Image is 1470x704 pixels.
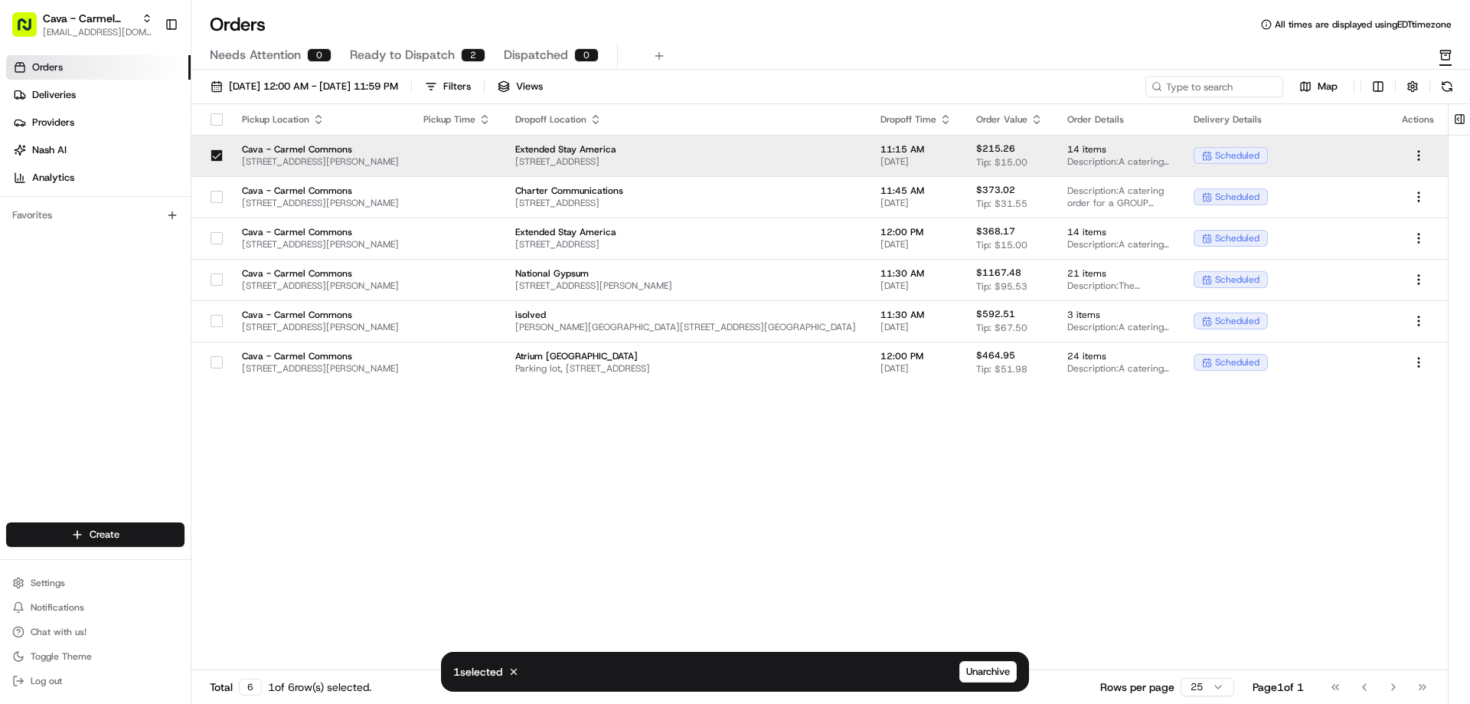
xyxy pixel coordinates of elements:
span: scheduled [1215,232,1259,244]
span: isolved [515,309,856,321]
span: [DATE] [880,156,952,168]
span: Dispatched [504,46,568,64]
button: Views [491,76,550,97]
span: $368.17 [976,225,1015,237]
span: Atrium [GEOGRAPHIC_DATA] [515,350,856,362]
span: $592.51 [976,308,1015,320]
span: 11:30 AM [880,309,952,321]
div: 0 [307,48,332,62]
div: Delivery Details [1194,113,1377,126]
span: $373.02 [976,184,1015,196]
span: [STREET_ADDRESS] [515,156,856,168]
span: Description: A catering order for 15 people, featuring a group bowl bar with grilled chicken, saf... [1067,156,1169,168]
button: Unarchive [959,661,1017,683]
span: $464.95 [976,349,1015,362]
span: [DATE] [880,321,952,333]
span: Cava - Carmel Commons [242,350,399,362]
span: Cava - Carmel Commons [242,309,399,321]
span: [PERSON_NAME][GEOGRAPHIC_DATA][STREET_ADDRESS][GEOGRAPHIC_DATA] [515,321,856,333]
span: 12:00 PM [880,350,952,362]
button: Toggle Theme [6,646,185,667]
input: Type to search [1145,76,1283,97]
button: Refresh [1436,76,1458,97]
span: 14 items [1067,143,1169,156]
div: Order Value [976,113,1043,126]
span: Cava - Carmel Commons [242,185,399,197]
div: Order Details [1067,113,1169,126]
span: Ready to Dispatch [350,46,455,64]
button: [EMAIL_ADDRESS][DOMAIN_NAME] [43,26,152,38]
span: [STREET_ADDRESS][PERSON_NAME] [242,238,399,250]
span: scheduled [1215,149,1259,162]
span: Needs Attention [210,46,301,64]
span: Log out [31,675,62,687]
span: Description: A catering order for 30 people including 3x GROUP BOWL BAR - Grilled Chicken with sa... [1067,321,1169,333]
span: [STREET_ADDRESS][PERSON_NAME] [515,280,856,292]
span: Cava - Carmel Commons [242,143,399,156]
span: Description: A catering order for 20 people including grilled chicken, Greek salad, harissa avoca... [1067,362,1169,375]
span: Map [1318,80,1338,93]
span: Extended Stay America [515,143,856,156]
div: 1 of 6 row(s) selected. [268,679,371,695]
span: Deliveries [32,88,76,102]
button: Settings [6,572,185,594]
span: All times are displayed using EDT timezone [1275,18,1452,31]
span: Tip: $67.50 [976,322,1027,334]
span: [STREET_ADDRESS][PERSON_NAME] [242,156,399,168]
button: Create [6,522,185,547]
a: Nash AI [6,138,191,162]
button: Notifications [6,597,185,618]
span: 21 items [1067,267,1169,280]
span: scheduled [1215,273,1259,286]
span: Charter Communications [515,185,856,197]
div: 0 [574,48,599,62]
span: Settings [31,577,65,589]
span: [STREET_ADDRESS] [515,238,856,250]
button: Chat with us! [6,621,185,643]
div: Dropoff Location [515,113,856,126]
div: 2 [461,48,485,62]
span: Extended Stay America [515,226,856,238]
div: 6 [239,679,262,696]
span: Cava - Carmel Commons [242,226,399,238]
span: [STREET_ADDRESS][PERSON_NAME] [242,280,399,292]
div: Filters [443,80,471,93]
span: 11:30 AM [880,267,952,280]
span: Tip: $15.00 [976,156,1027,169]
span: [DATE] [880,362,952,375]
a: Providers [6,110,191,135]
button: Cava - Carmel Commons [43,11,136,26]
span: [DATE] [880,197,952,209]
span: Tip: $15.00 [976,239,1027,251]
span: Description: The catering order includes Pita Chips + Dip, Group Bowl Bar with Grilled Chicken an... [1067,280,1169,292]
span: Description: A catering order for 14 people, featuring a Group Bowl Bar with grilled chicken and ... [1067,238,1169,250]
div: Total [210,679,262,696]
span: Providers [32,116,74,129]
span: Nash AI [32,143,67,157]
span: Description: A catering order for a GROUP BOWL BAR with Harissa Honey Chicken, Saffron Basmati Wh... [1067,185,1169,209]
span: Toggle Theme [31,650,92,663]
span: Notifications [31,601,84,614]
p: 1 selected [453,664,502,679]
div: Pickup Location [242,113,399,126]
span: Parking lot, [STREET_ADDRESS] [515,362,856,375]
span: scheduled [1215,191,1259,203]
button: Map [1289,77,1347,96]
span: Views [516,80,543,93]
span: [DATE] [880,280,952,292]
button: Log out [6,670,185,692]
span: [STREET_ADDRESS][PERSON_NAME] [242,362,399,375]
span: 12:00 PM [880,226,952,238]
span: $1167.48 [976,267,1021,279]
button: Filters [418,76,478,97]
span: National Gypsum [515,267,856,280]
div: Dropoff Time [880,113,952,126]
div: Actions [1402,113,1436,126]
span: [STREET_ADDRESS][PERSON_NAME] [242,197,399,209]
span: Tip: $95.53 [976,280,1027,293]
span: 11:45 AM [880,185,952,197]
span: Cava - Carmel Commons [242,267,399,280]
a: Analytics [6,165,191,190]
span: Unarchive [966,665,1010,679]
